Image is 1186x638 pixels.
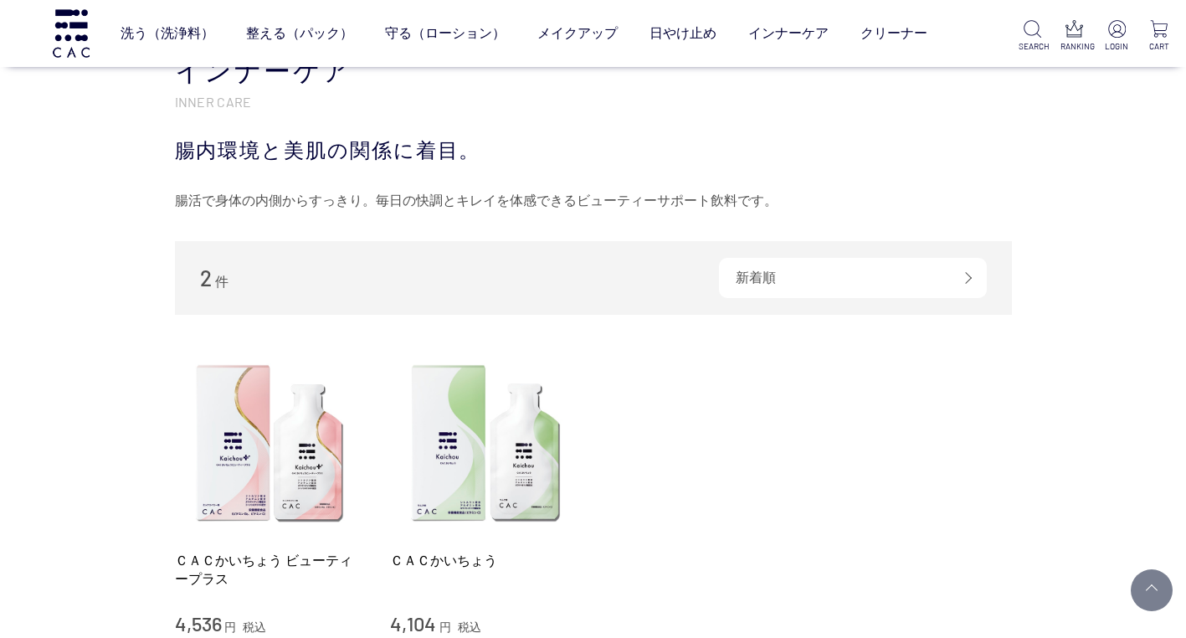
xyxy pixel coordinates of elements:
[1060,20,1087,53] a: RANKING
[385,10,506,57] a: 守る（ローション）
[224,620,236,634] span: 円
[175,348,366,539] img: ＣＡＣかいちょう ビューティープラス
[1019,40,1045,53] p: SEARCH
[719,258,987,298] div: 新着順
[175,611,222,635] span: 4,536
[458,620,481,634] span: 税込
[390,552,581,569] a: ＣＡＣかいちょう
[121,10,214,57] a: 洗う（洗浄料）
[175,136,1012,166] div: 腸内環境と美肌の関係に着目。
[649,10,716,57] a: 日やけ止め
[215,275,228,289] span: 件
[50,9,92,57] img: logo
[200,265,212,291] span: 2
[243,620,266,634] span: 税込
[390,348,581,539] img: ＣＡＣかいちょう
[748,10,829,57] a: インナーケア
[439,620,451,634] span: 円
[860,10,927,57] a: クリーナー
[175,188,1012,214] div: 腸活で身体の内側からすっきり。毎日の快調とキレイを体感できるビューティーサポート飲料です。
[1060,40,1087,53] p: RANKING
[246,10,353,57] a: 整える（パック）
[1146,40,1173,53] p: CART
[175,552,366,588] a: ＣＡＣかいちょう ビューティープラス
[1146,20,1173,53] a: CART
[1103,40,1130,53] p: LOGIN
[1103,20,1130,53] a: LOGIN
[1019,20,1045,53] a: SEARCH
[537,10,618,57] a: メイクアップ
[175,93,1012,111] p: INNER CARE
[390,611,436,635] span: 4,104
